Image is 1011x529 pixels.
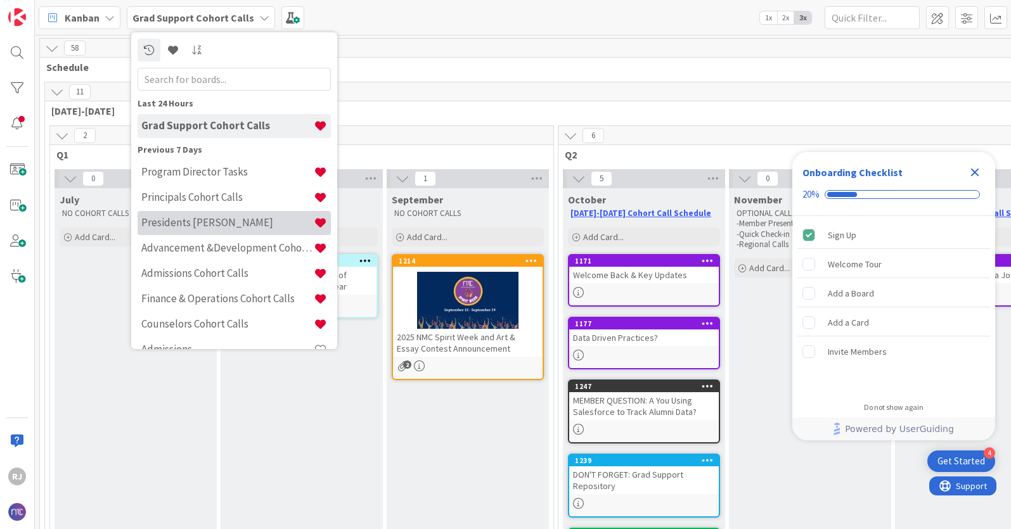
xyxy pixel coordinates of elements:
div: Close Checklist [965,162,985,182]
span: Add Card... [407,231,448,243]
div: Sign Up [828,227,856,243]
div: MEMBER QUESTION: A You Using Salesforce to Track Alumni Data? [569,392,719,420]
span: November [734,193,782,206]
span: Add Card... [749,262,790,274]
div: Sign Up is complete. [797,221,990,249]
div: 20% [802,189,820,200]
p: NO COHORT CALLS [394,208,541,219]
p: -Regional Calls [737,239,884,250]
div: Welcome Back & Key Updates [569,267,719,283]
h4: Counselors Cohort Calls [141,317,314,330]
div: 1171 [569,255,719,267]
span: Add Card... [583,231,624,243]
div: 12142025 NMC Spirit Week and Art & Essay Contest Announcement [393,255,543,357]
div: Welcome Tour is incomplete. [797,250,990,278]
h4: Admissions [141,343,314,355]
a: 1177Data Driven Practices? [568,317,720,369]
div: Checklist Container [792,152,995,440]
div: 1239 [575,456,719,465]
span: 2 [74,128,96,143]
a: 12142025 NMC Spirit Week and Art & Essay Contest Announcement [392,254,544,380]
span: 5 [591,171,612,186]
div: Add a Board [828,286,874,301]
span: Kanban [65,10,100,25]
span: 2x [777,11,794,24]
a: [DATE]-[DATE] Cohort Call Schedule [570,208,711,219]
div: Data Driven Practices? [569,329,719,346]
div: Previous 7 Days [138,143,331,156]
h4: Admissions Cohort Calls [141,267,314,279]
div: Checklist items [792,216,995,394]
div: Welcome Tour [828,257,882,272]
span: Powered by UserGuiding [845,421,954,437]
div: 1247MEMBER QUESTION: A You Using Salesforce to Track Alumni Data? [569,381,719,420]
div: Footer [792,417,995,440]
p: -Quick Check-in [737,229,884,239]
div: 1214 [393,255,543,267]
span: Add Card... [75,231,115,243]
div: 1177 [575,319,719,328]
div: 1177Data Driven Practices? [569,318,719,346]
span: 0 [757,171,778,186]
h4: Finance & Operations Cohort Calls [141,292,314,305]
div: Get Started [937,455,985,468]
div: Open Get Started checklist, remaining modules: 4 [927,450,995,472]
a: 1247MEMBER QUESTION: A You Using Salesforce to Track Alumni Data? [568,379,720,443]
div: 1171Welcome Back & Key Updates [569,255,719,283]
img: avatar [8,503,26,521]
p: NO COHORT CALLS [62,208,209,219]
span: 2 [403,360,411,369]
span: 0 [82,171,104,186]
div: Do not show again [864,402,924,412]
div: 1214 [399,257,543,265]
span: Q1 [56,148,538,161]
a: 1171Welcome Back & Key Updates [568,254,720,307]
span: 11 [69,84,91,99]
div: Checklist progress: 20% [802,189,985,200]
a: 1239DON'T FORGET: Grad Support Repository [568,454,720,518]
span: Support [27,2,58,17]
span: October [568,193,606,206]
div: Add a Card is incomplete. [797,309,990,336]
span: September [392,193,443,206]
div: 1239DON'T FORGET: Grad Support Repository [569,455,719,494]
h4: Advancement &Development Cohort Calls [141,241,314,254]
div: Add a Card [828,315,869,330]
h4: Principals Cohort Calls [141,191,314,203]
div: 1171 [575,257,719,265]
div: 1247 [575,382,719,391]
span: 6 [583,128,604,143]
b: Grad Support Cohort Calls [132,11,254,24]
div: Add a Board is incomplete. [797,279,990,307]
p: -Member Presentation [737,219,884,229]
span: July [60,193,79,206]
img: Visit kanbanzone.com [8,8,26,26]
div: 2025 NMC Spirit Week and Art & Essay Contest Announcement [393,329,543,357]
input: Quick Filter... [825,6,920,29]
p: OPTIONAL CALL: [737,208,884,219]
h4: Presidents [PERSON_NAME] [141,216,314,229]
h4: Grad Support Cohort Calls [141,119,314,132]
a: Powered by UserGuiding [799,417,989,440]
div: Invite Members is incomplete. [797,338,990,366]
span: 3x [794,11,811,24]
div: Invite Members [828,344,887,359]
div: Last 24 Hours [138,97,331,110]
div: RJ [8,468,26,485]
div: 1177 [569,318,719,329]
input: Search for boards... [138,68,331,91]
div: DON'T FORGET: Grad Support Repository [569,466,719,494]
span: 58 [64,41,86,56]
div: 4 [984,447,995,459]
div: 1239 [569,455,719,466]
h4: Program Director Tasks [141,165,314,178]
span: 1x [760,11,777,24]
div: 1247 [569,381,719,392]
span: 1 [415,171,436,186]
div: Onboarding Checklist [802,165,903,180]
